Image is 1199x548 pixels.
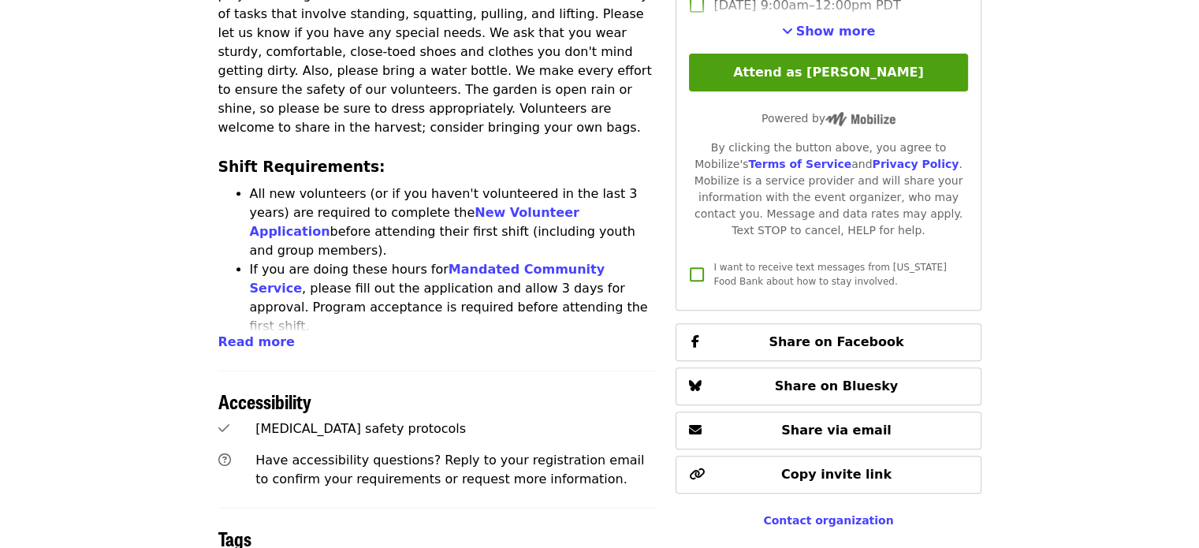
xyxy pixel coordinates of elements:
span: Read more [218,334,295,349]
button: Share on Facebook [676,323,981,361]
div: By clicking the button above, you agree to Mobilize's and . Mobilize is a service provider and wi... [689,140,967,239]
button: Share on Bluesky [676,367,981,405]
span: Share on Facebook [769,334,903,349]
i: check icon [218,421,229,436]
i: question-circle icon [218,453,231,468]
img: Powered by Mobilize [825,112,896,126]
a: New Volunteer Application [250,205,579,239]
button: See more timeslots [782,22,876,41]
button: Attend as [PERSON_NAME] [689,54,967,91]
div: [MEDICAL_DATA] safety protocols [255,419,657,438]
span: Share via email [781,423,892,438]
strong: Shift Requirements: [218,158,385,175]
a: Contact organization [763,514,893,527]
li: If you are doing these hours for , please fill out the application and allow 3 days for approval.... [250,260,657,336]
span: Have accessibility questions? Reply to your registration email to confirm your requirements or re... [255,453,644,486]
span: Show more [796,24,876,39]
span: Accessibility [218,387,311,415]
button: Share via email [676,412,981,449]
span: Powered by [761,112,896,125]
button: Copy invite link [676,456,981,494]
span: I want to receive text messages from [US_STATE] Food Bank about how to stay involved. [713,262,946,287]
a: Privacy Policy [872,158,959,170]
span: Share on Bluesky [775,378,899,393]
span: Copy invite link [781,467,892,482]
a: Terms of Service [748,158,851,170]
button: Read more [218,333,295,352]
li: All new volunteers (or if you haven't volunteered in the last 3 years) are required to complete t... [250,185,657,260]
